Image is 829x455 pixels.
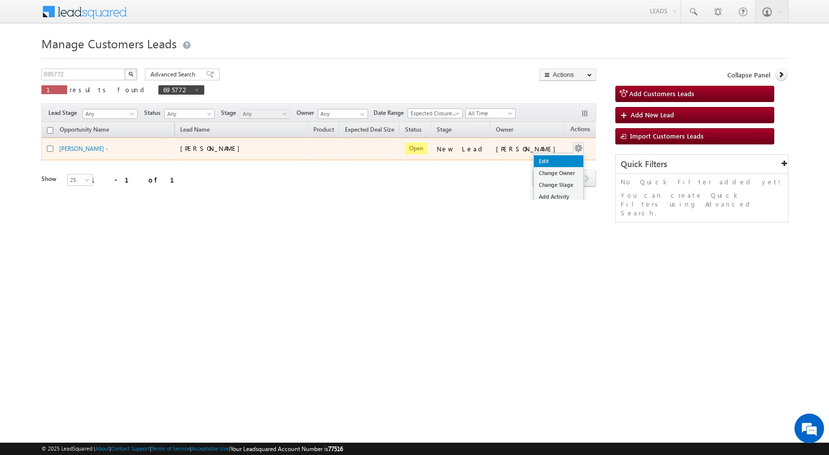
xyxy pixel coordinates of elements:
span: 695772 [163,85,189,94]
span: © 2025 LeadSquared | | | | | [41,444,343,454]
a: Terms of Service [151,445,190,452]
span: 25 [68,175,94,184]
span: [PERSON_NAME] [180,144,245,152]
span: Lead Name [175,124,215,137]
a: [PERSON_NAME] - [59,145,108,152]
a: Change Owner [534,167,583,179]
span: Actions [565,124,595,137]
a: Acceptable Use [191,445,229,452]
span: Add New Lead [631,110,674,119]
span: Expected Closure Date [408,109,459,118]
span: Opportunity Name [60,126,109,133]
span: 1 [46,85,62,94]
span: Add Customers Leads [629,89,694,98]
span: prev [532,170,551,187]
span: Collapse Panel [727,70,770,79]
a: Opportunity Name [55,124,114,137]
a: Contact Support [111,445,150,452]
a: Any [240,109,290,119]
input: Type to Search [318,109,368,119]
a: Expected Deal Size [340,124,399,137]
span: results found [70,85,148,94]
a: Show All Items [355,109,367,119]
span: Date Range [374,108,408,117]
a: Any [164,109,215,119]
span: Expected Deal Size [345,126,394,133]
a: Change Stage [534,179,583,191]
a: Expected Closure Date [408,108,463,118]
span: Any [165,109,212,118]
a: next [578,171,596,187]
span: Owner [297,108,318,117]
span: next [578,170,596,187]
div: Quick Filters [616,155,788,174]
span: All Time [466,109,513,118]
span: Any [240,109,287,118]
input: Check all records [47,127,53,134]
button: Actions [539,69,596,81]
p: No Quick Filter added yet! [621,177,783,186]
div: Show [41,175,59,183]
span: Product [313,126,334,133]
a: Status [400,124,426,137]
span: Stage [437,126,452,133]
a: Edit [534,155,583,167]
div: New Lead [437,144,486,153]
span: Owner [496,126,513,133]
span: Any [83,109,134,118]
a: All Time [465,108,516,118]
span: Stage [221,108,240,117]
span: Status [144,108,164,117]
span: Import Customers Leads [630,132,704,140]
a: Add Activity [534,191,583,203]
span: Manage Customers Leads [41,35,177,51]
a: Stage [432,124,456,137]
span: Your Leadsquared Account Number is [230,445,343,453]
span: 77516 [328,445,343,453]
span: Open [405,142,427,154]
span: Advanced Search [151,70,198,79]
a: Any [82,109,138,119]
a: About [95,445,110,452]
p: You can create Quick Filters using Advanced Search. [621,191,783,217]
div: [PERSON_NAME] [496,144,561,153]
span: Lead Stage [48,108,81,117]
div: 1 - 1 of 1 [91,174,186,185]
a: prev [532,171,551,187]
img: Search [128,71,133,76]
a: 25 [67,174,93,186]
